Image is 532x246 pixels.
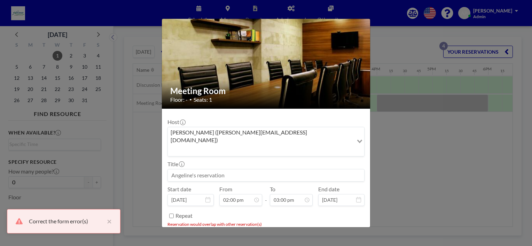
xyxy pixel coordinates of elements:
[175,212,193,219] label: Repeat
[167,222,365,227] li: Reservation would overlap with other reservation(s)
[270,186,275,193] label: To
[169,129,352,144] span: [PERSON_NAME] ([PERSON_NAME][EMAIL_ADDRESS][DOMAIN_NAME])
[194,96,212,103] span: Seats: 1
[167,161,184,168] label: Title
[170,96,188,103] span: Floor: -
[318,186,339,193] label: End date
[167,118,185,125] label: Host
[219,186,232,193] label: From
[167,186,191,193] label: Start date
[265,188,267,203] span: -
[189,97,192,102] span: •
[170,86,362,96] h2: Meeting Room
[168,169,364,181] input: Angeline's reservation
[169,146,353,155] input: Search for option
[29,217,103,225] div: Correct the form error(s)
[103,217,112,225] button: close
[168,127,364,156] div: Search for option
